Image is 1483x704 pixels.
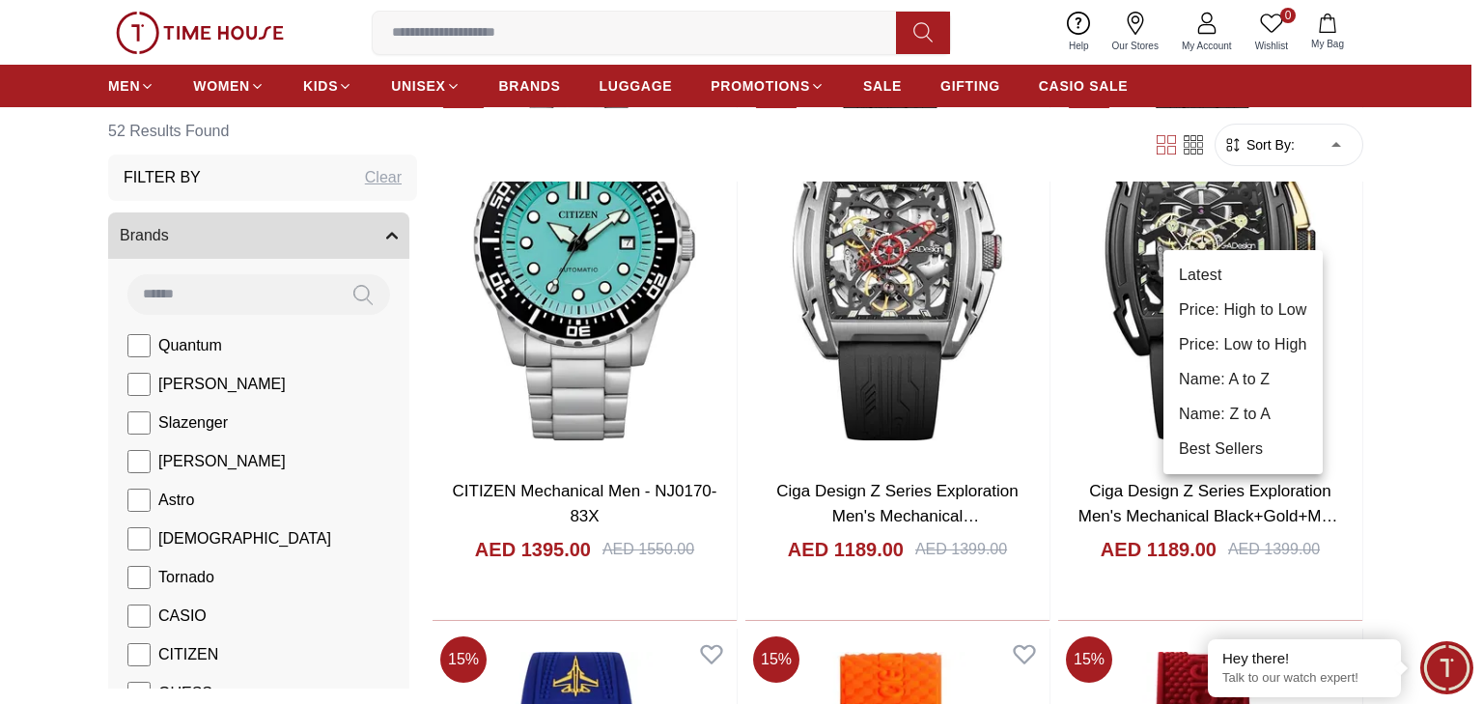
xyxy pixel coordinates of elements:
[1222,670,1386,687] p: Talk to our watch expert!
[1163,432,1323,466] li: Best Sellers
[1163,362,1323,397] li: Name: A to Z
[1163,397,1323,432] li: Name: Z to A
[1420,641,1473,694] div: Chat Widget
[1222,649,1386,668] div: Hey there!
[1163,327,1323,362] li: Price: Low to High
[1163,293,1323,327] li: Price: High to Low
[1163,258,1323,293] li: Latest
